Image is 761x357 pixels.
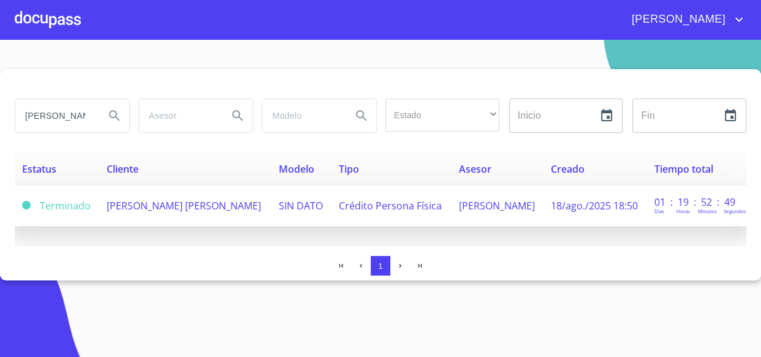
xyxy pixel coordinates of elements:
[339,199,442,212] span: Crédito Persona Física
[40,199,91,212] span: Terminado
[15,99,95,132] input: search
[371,256,390,276] button: 1
[279,162,314,176] span: Modelo
[279,199,323,212] span: SIN DATO
[107,162,138,176] span: Cliente
[654,162,713,176] span: Tiempo total
[223,101,252,130] button: Search
[139,99,219,132] input: search
[676,208,690,214] p: Horas
[551,162,585,176] span: Creado
[724,208,746,214] p: Segundos
[654,208,664,214] p: Dias
[458,162,491,176] span: Asesor
[623,10,732,29] span: [PERSON_NAME]
[339,162,359,176] span: Tipo
[262,99,342,132] input: search
[623,10,746,29] button: account of current user
[378,261,382,271] span: 1
[385,99,499,132] div: ​
[22,201,31,209] span: Terminado
[347,101,376,130] button: Search
[654,195,737,209] p: 01 : 19 : 52 : 49
[107,199,261,212] span: [PERSON_NAME] [PERSON_NAME]
[551,199,638,212] span: 18/ago./2025 18:50
[458,199,534,212] span: [PERSON_NAME]
[698,208,717,214] p: Minutos
[100,101,129,130] button: Search
[22,162,56,176] span: Estatus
